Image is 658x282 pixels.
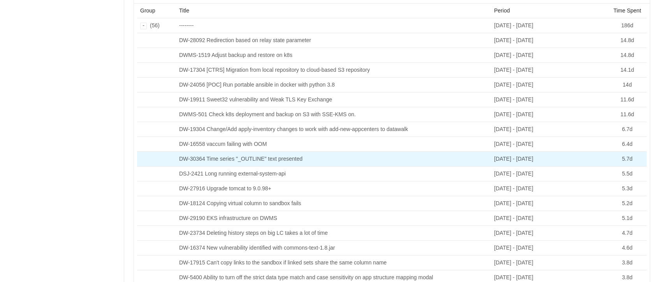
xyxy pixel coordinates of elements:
[613,7,641,14] span: Time Spent
[176,122,491,137] td: DW-19304 Change/Add apply-inventory changes to work with add-new-appcenters to datawalk
[494,126,533,132] span: [DATE] - [DATE]
[176,33,491,48] td: DW-28092 Redirection based on relay state parameter
[176,211,491,226] td: DW-29190 EKS infrastructure on DWMS
[608,255,647,270] td: 3.8d
[608,181,647,196] td: 5.3d
[176,107,491,122] td: DWMS-501 Check k8s deployment and backup on S3 with SSE-KMS on.
[137,18,176,33] td: (56)
[494,215,533,221] span: [DATE] - [DATE]
[179,7,189,14] span: Title
[608,18,647,33] td: 186d
[494,141,533,147] span: [DATE] - [DATE]
[494,156,533,162] span: [DATE] - [DATE]
[176,241,491,255] td: DW-16374 New vulnerability identified with commons-text-1.8.jar
[494,7,510,14] span: Period
[608,196,647,211] td: 5.2d
[176,92,491,107] td: DW-19911 Sweet32 vulnerability and Weak TLS Key Exchange
[494,82,533,88] span: [DATE] - [DATE]
[176,226,491,241] td: DW-23734 Deleting history steps on big LC takes a lot of time
[494,22,533,28] span: [DATE] - [DATE]
[176,255,491,270] td: DW-17915 Can't copy links to the sandbox if linked sets share the same column name
[176,167,491,181] td: DSJ-2421 Long running external-system-api
[608,107,647,122] td: 11.6d
[140,23,147,29] div: Collapse row
[176,78,491,92] td: DW-24056 [POC] Run portable ansible in docker with python 3.8
[176,18,491,33] td: --------
[608,122,647,137] td: 6.7d
[494,37,533,43] span: [DATE] - [DATE]
[176,196,491,211] td: DW-18124 Copying virtual column to sandbox fails
[608,48,647,63] td: 14.8d
[176,137,491,152] td: DW-16558 vaccum failing with OOM
[608,226,647,241] td: 4.7d
[608,63,647,78] td: 14.1d
[494,200,533,206] span: [DATE] - [DATE]
[608,92,647,107] td: 11.6d
[494,259,533,266] span: [DATE] - [DATE]
[176,152,491,167] td: DW-30364 Time series "_OUTLINE" text presented
[494,96,533,103] span: [DATE] - [DATE]
[494,52,533,58] span: [DATE] - [DATE]
[494,230,533,236] span: [DATE] - [DATE]
[176,63,491,78] td: DW-17304 [CTRS] Migration from local repository to cloud-based S3 repository
[494,170,533,177] span: [DATE] - [DATE]
[608,152,647,167] td: 5.7d
[494,111,533,117] span: [DATE] - [DATE]
[176,48,491,63] td: DWMS-1519 Adjust backup and restore on k8s
[608,211,647,226] td: 5.1d
[494,185,533,192] span: [DATE] - [DATE]
[494,67,533,73] span: [DATE] - [DATE]
[608,33,647,48] td: 14.8d
[494,245,533,251] span: [DATE] - [DATE]
[494,274,533,280] span: [DATE] - [DATE]
[608,137,647,152] td: 6.4d
[140,7,155,14] span: Group
[608,241,647,255] td: 4.6d
[608,78,647,92] td: 14d
[176,181,491,196] td: DW-27916 Upgrade tomcat to 9.0.98+
[608,167,647,181] td: 5.5d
